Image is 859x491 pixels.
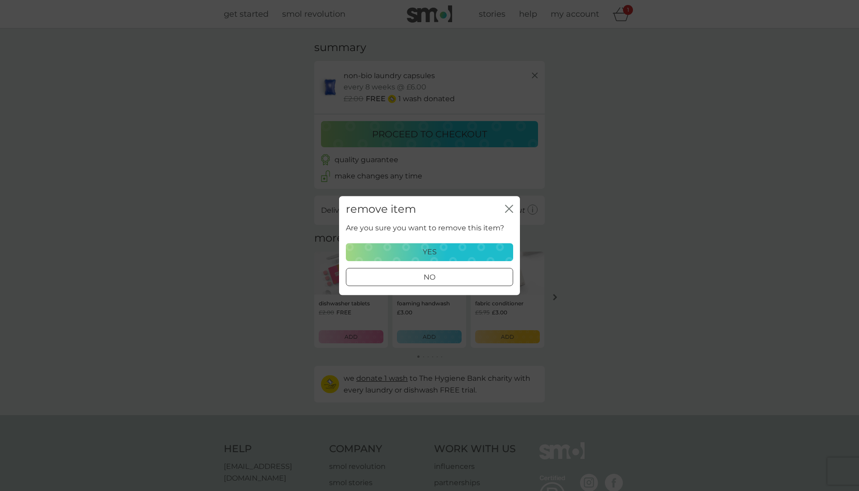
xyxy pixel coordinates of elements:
[424,271,435,283] p: no
[346,223,504,234] p: Are you sure you want to remove this item?
[346,243,513,261] button: yes
[505,205,513,214] button: close
[346,268,513,286] button: no
[346,203,416,216] h2: remove item
[423,246,437,258] p: yes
